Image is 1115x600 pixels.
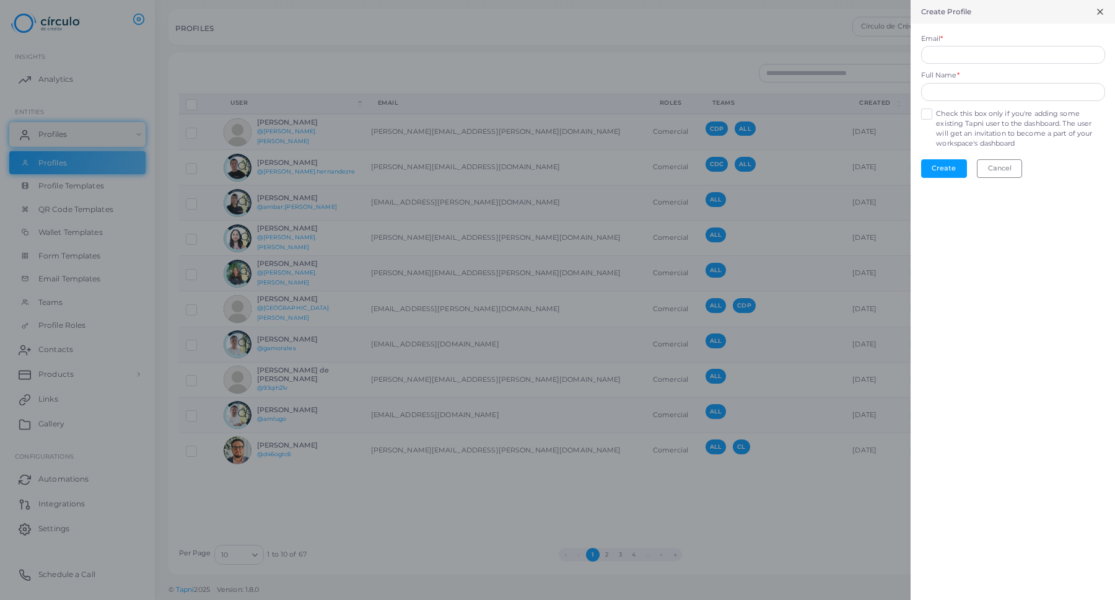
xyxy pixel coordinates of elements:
[921,159,967,178] button: Create
[936,109,1104,149] label: Check this box only if you're adding some existing Tapni user to the dashboard. The user will get...
[921,71,960,81] label: Full Name
[921,34,943,44] label: Email
[977,159,1022,178] button: Cancel
[921,7,972,16] h5: Create Profile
